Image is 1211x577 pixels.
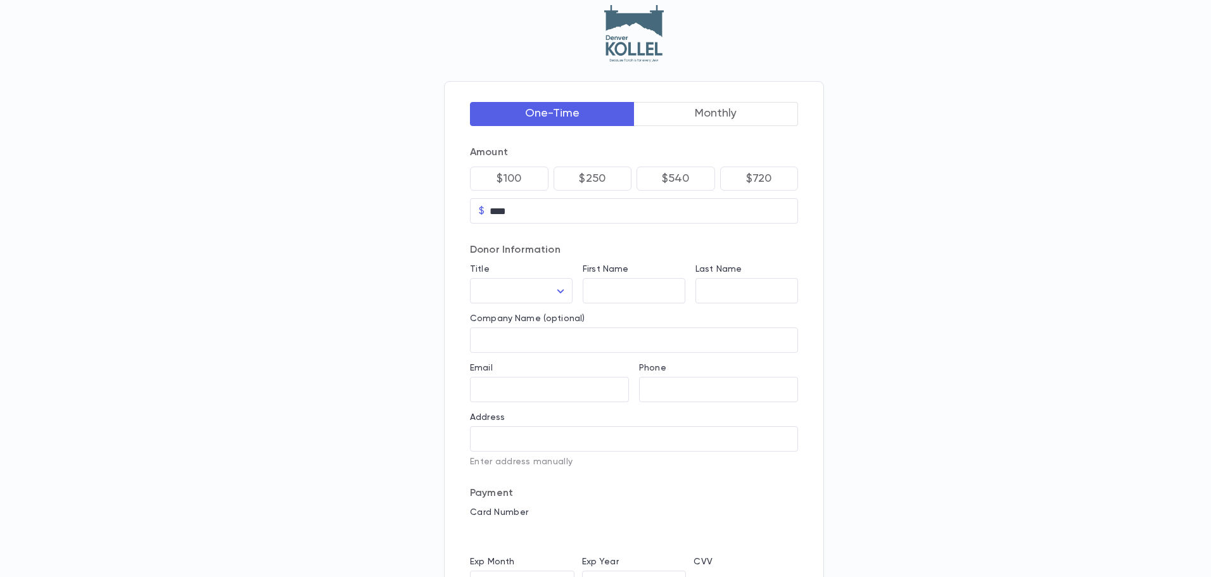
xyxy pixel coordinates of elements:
[604,5,664,62] img: Logo
[695,264,742,274] label: Last Name
[583,264,628,274] label: First Name
[554,167,632,191] button: $250
[694,557,798,567] p: CVV
[470,521,798,547] iframe: card
[470,412,505,422] label: Address
[470,279,573,303] div: ​
[579,172,605,185] p: $250
[470,363,493,373] label: Email
[637,167,715,191] button: $540
[470,146,798,159] p: Amount
[639,363,666,373] label: Phone
[720,167,799,191] button: $720
[470,167,548,191] button: $100
[497,172,521,185] p: $100
[582,557,619,567] label: Exp Year
[470,244,798,257] p: Donor Information
[470,457,798,467] p: Enter address manually
[470,264,490,274] label: Title
[470,102,635,126] button: One-Time
[662,172,690,185] p: $540
[479,205,485,217] p: $
[470,314,585,324] label: Company Name (optional)
[470,557,514,567] label: Exp Month
[746,172,772,185] p: $720
[634,102,799,126] button: Monthly
[470,487,798,500] p: Payment
[470,507,798,517] p: Card Number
